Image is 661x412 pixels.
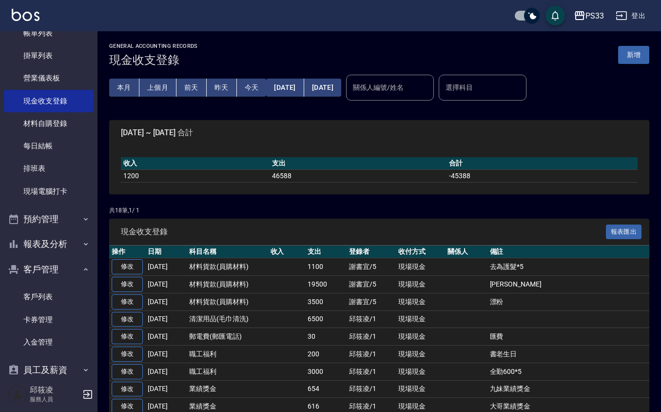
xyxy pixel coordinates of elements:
[347,328,396,346] td: 邱筱凌/1
[347,380,396,398] td: 邱筱凌/1
[109,53,198,67] h3: 現金收支登錄
[145,328,187,346] td: [DATE]
[396,246,445,258] th: 收付方式
[396,363,445,380] td: 現場現金
[4,90,94,112] a: 現金收支登錄
[112,329,143,344] a: 修改
[305,246,347,258] th: 支出
[570,6,608,26] button: PS33
[145,310,187,328] td: [DATE]
[30,385,79,395] h5: 邱筱凌
[187,258,268,276] td: 材料貨款(員購材料)
[612,7,649,25] button: 登出
[30,395,79,404] p: 服務人員
[187,328,268,346] td: 郵電費(郵匯電話)
[8,385,27,404] img: Person
[270,157,447,170] th: 支出
[121,157,270,170] th: 收入
[112,277,143,292] a: 修改
[606,225,642,240] button: 報表匯出
[187,380,268,398] td: 業績獎金
[145,258,187,276] td: [DATE]
[109,206,649,215] p: 共 18 筆, 1 / 1
[305,276,347,293] td: 19500
[12,9,39,21] img: Logo
[112,382,143,397] a: 修改
[396,276,445,293] td: 現場現金
[4,135,94,157] a: 每日結帳
[396,346,445,363] td: 現場現金
[347,310,396,328] td: 邱筱凌/1
[266,79,304,97] button: [DATE]
[145,276,187,293] td: [DATE]
[396,258,445,276] td: 現場現金
[447,169,638,182] td: -45388
[4,231,94,257] button: 報表及分析
[187,363,268,380] td: 職工福利
[4,309,94,331] a: 卡券管理
[4,206,94,232] button: 預約管理
[4,357,94,383] button: 員工及薪資
[304,79,341,97] button: [DATE]
[347,246,396,258] th: 登錄者
[187,276,268,293] td: 材料貨款(員購材料)
[305,346,347,363] td: 200
[4,286,94,308] a: 客戶列表
[145,380,187,398] td: [DATE]
[545,6,565,25] button: save
[618,46,649,64] button: 新增
[112,364,143,379] a: 修改
[4,331,94,353] a: 入金管理
[121,169,270,182] td: 1200
[145,363,187,380] td: [DATE]
[268,246,306,258] th: 收入
[347,363,396,380] td: 邱筱凌/1
[270,169,447,182] td: 46588
[207,79,237,97] button: 昨天
[145,346,187,363] td: [DATE]
[445,246,487,258] th: 關係人
[145,246,187,258] th: 日期
[109,246,145,258] th: 操作
[4,180,94,203] a: 現場電腦打卡
[4,22,94,44] a: 帳單列表
[109,79,139,97] button: 本月
[145,293,187,310] td: [DATE]
[585,10,604,22] div: PS33
[305,310,347,328] td: 6500
[237,79,267,97] button: 今天
[347,293,396,310] td: 謝書宜/5
[4,257,94,282] button: 客戶管理
[187,310,268,328] td: 清潔用品(毛巾清洗)
[121,128,638,138] span: [DATE] ~ [DATE] 合計
[305,293,347,310] td: 3500
[121,227,606,237] span: 現金收支登錄
[606,227,642,236] a: 報表匯出
[4,157,94,180] a: 排班表
[176,79,207,97] button: 前天
[4,67,94,89] a: 營業儀表板
[305,380,347,398] td: 654
[112,347,143,362] a: 修改
[396,310,445,328] td: 現場現金
[139,79,176,97] button: 上個月
[396,380,445,398] td: 現場現金
[112,294,143,309] a: 修改
[305,363,347,380] td: 3000
[347,346,396,363] td: 邱筱凌/1
[347,276,396,293] td: 謝書宜/5
[187,346,268,363] td: 職工福利
[396,293,445,310] td: 現場現金
[112,259,143,274] a: 修改
[618,50,649,59] a: 新增
[109,43,198,49] h2: GENERAL ACCOUNTING RECORDS
[187,246,268,258] th: 科目名稱
[187,293,268,310] td: 材料貨款(員購材料)
[305,328,347,346] td: 30
[347,258,396,276] td: 謝書宜/5
[447,157,638,170] th: 合計
[305,258,347,276] td: 1100
[396,328,445,346] td: 現場現金
[4,44,94,67] a: 掛單列表
[112,312,143,327] a: 修改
